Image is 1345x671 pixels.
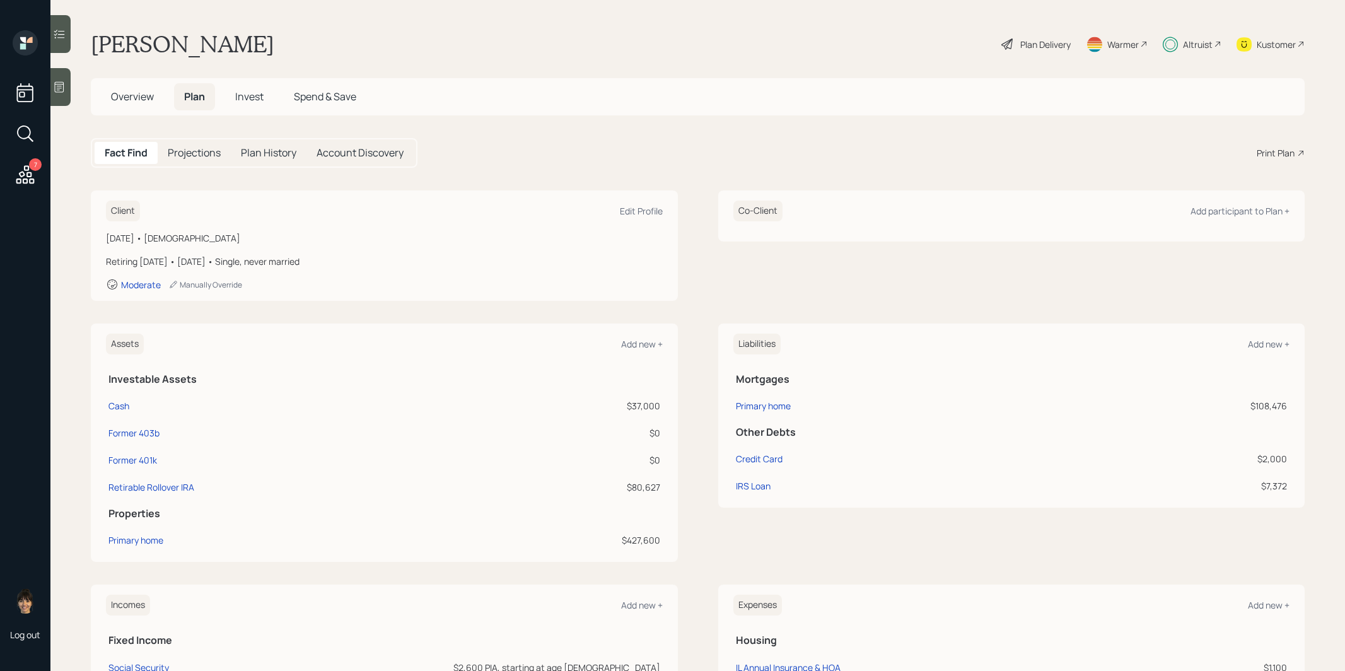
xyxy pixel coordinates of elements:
[485,534,660,547] div: $427,600
[168,147,221,159] h5: Projections
[1257,146,1295,160] div: Print Plan
[1064,399,1287,412] div: $108,476
[1248,338,1290,350] div: Add new +
[121,279,161,291] div: Moderate
[1191,205,1290,217] div: Add participant to Plan +
[485,453,660,467] div: $0
[733,334,781,354] h6: Liabilities
[91,30,274,58] h1: [PERSON_NAME]
[241,147,296,159] h5: Plan History
[733,201,783,221] h6: Co-Client
[108,481,194,494] div: Retirable Rollover IRA
[1064,452,1287,465] div: $2,000
[13,588,38,614] img: treva-nostdahl-headshot.png
[235,90,264,103] span: Invest
[108,426,160,440] div: Former 403b
[184,90,205,103] span: Plan
[1107,38,1139,51] div: Warmer
[736,634,1288,646] h5: Housing
[1183,38,1213,51] div: Altruist
[485,399,660,412] div: $37,000
[108,453,157,467] div: Former 401k
[733,595,782,616] h6: Expenses
[10,629,40,641] div: Log out
[736,426,1288,438] h5: Other Debts
[736,452,783,465] div: Credit Card
[317,147,404,159] h5: Account Discovery
[106,231,663,245] div: [DATE] • [DEMOGRAPHIC_DATA]
[168,279,242,290] div: Manually Override
[108,373,660,385] h5: Investable Assets
[620,205,663,217] div: Edit Profile
[29,158,42,171] div: 7
[105,147,148,159] h5: Fact Find
[736,399,791,412] div: Primary home
[108,534,163,547] div: Primary home
[1248,599,1290,611] div: Add new +
[108,634,660,646] h5: Fixed Income
[111,90,154,103] span: Overview
[485,426,660,440] div: $0
[294,90,356,103] span: Spend & Save
[1064,479,1287,493] div: $7,372
[106,334,144,354] h6: Assets
[621,338,663,350] div: Add new +
[106,201,140,221] h6: Client
[736,373,1288,385] h5: Mortgages
[621,599,663,611] div: Add new +
[1020,38,1071,51] div: Plan Delivery
[106,595,150,616] h6: Incomes
[485,481,660,494] div: $80,627
[108,399,129,412] div: Cash
[108,508,660,520] h5: Properties
[1257,38,1296,51] div: Kustomer
[736,479,771,493] div: IRS Loan
[106,255,663,268] div: Retiring [DATE] • [DATE] • Single, never married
